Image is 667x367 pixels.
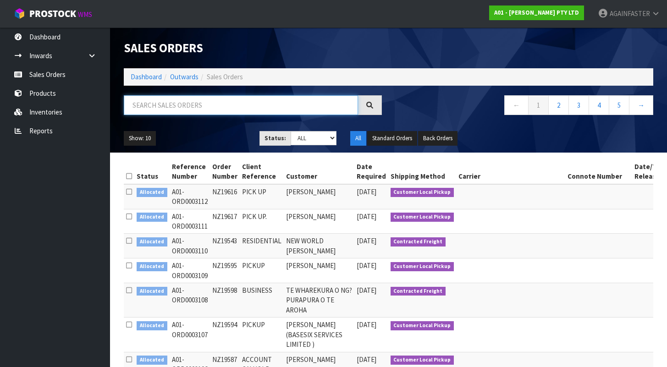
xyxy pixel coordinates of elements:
[78,10,92,19] small: WMS
[610,9,650,18] span: AGAINFASTER
[396,95,654,118] nav: Page navigation
[137,237,167,246] span: Allocated
[391,237,446,246] span: Contracted Freight
[357,187,376,196] span: [DATE]
[210,283,240,318] td: NZ19598
[170,209,210,234] td: A01-ORD0003111
[357,355,376,364] span: [DATE]
[418,131,458,146] button: Back Orders
[548,95,569,115] a: 2
[210,209,240,234] td: NZ19617
[350,131,366,146] button: All
[134,159,170,184] th: Status
[528,95,549,115] a: 1
[207,72,243,81] span: Sales Orders
[391,213,454,222] span: Customer Local Pickup
[284,258,354,283] td: [PERSON_NAME]
[391,321,454,330] span: Customer Local Pickup
[357,212,376,221] span: [DATE]
[284,234,354,258] td: NEW WORLD [PERSON_NAME]
[357,320,376,329] span: [DATE]
[170,234,210,258] td: A01-ORD0003110
[14,8,25,19] img: cube-alt.png
[124,131,156,146] button: Show: 10
[210,159,240,184] th: Order Number
[568,95,589,115] a: 3
[565,159,633,184] th: Connote Number
[210,184,240,209] td: NZ19616
[284,283,354,318] td: TE WHAREKURA O NG? PURAPURA O TE AROHA
[210,258,240,283] td: NZ19595
[137,188,167,197] span: Allocated
[391,356,454,365] span: Customer Local Pickup
[240,209,284,234] td: PICK UP.
[284,159,354,184] th: Customer
[170,283,210,318] td: A01-ORD0003108
[137,321,167,330] span: Allocated
[210,318,240,352] td: NZ19594
[391,287,446,296] span: Contracted Freight
[170,318,210,352] td: A01-ORD0003107
[240,318,284,352] td: PICKUP
[456,159,565,184] th: Carrier
[354,159,388,184] th: Date Required
[210,234,240,258] td: NZ19543
[388,159,457,184] th: Shipping Method
[357,286,376,295] span: [DATE]
[124,41,382,55] h1: Sales Orders
[137,213,167,222] span: Allocated
[629,95,653,115] a: →
[609,95,629,115] a: 5
[124,95,358,115] input: Search sales orders
[29,8,76,20] span: ProStock
[357,261,376,270] span: [DATE]
[170,159,210,184] th: Reference Number
[391,262,454,271] span: Customer Local Pickup
[284,318,354,352] td: [PERSON_NAME] (BASESIX SERVICES LIMITED )
[240,258,284,283] td: PICKUP
[137,356,167,365] span: Allocated
[284,209,354,234] td: [PERSON_NAME]
[170,72,198,81] a: Outwards
[131,72,162,81] a: Dashboard
[170,258,210,283] td: A01-ORD0003109
[240,159,284,184] th: Client Reference
[240,184,284,209] td: PICK UP
[391,188,454,197] span: Customer Local Pickup
[240,234,284,258] td: RESIDENTIAL
[504,95,529,115] a: ←
[265,134,286,142] strong: Status:
[367,131,417,146] button: Standard Orders
[137,262,167,271] span: Allocated
[494,9,579,16] strong: A01 - [PERSON_NAME] PTY LTD
[357,236,376,245] span: [DATE]
[589,95,609,115] a: 4
[170,184,210,209] td: A01-ORD0003112
[284,184,354,209] td: [PERSON_NAME]
[240,283,284,318] td: BUSINESS
[137,287,167,296] span: Allocated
